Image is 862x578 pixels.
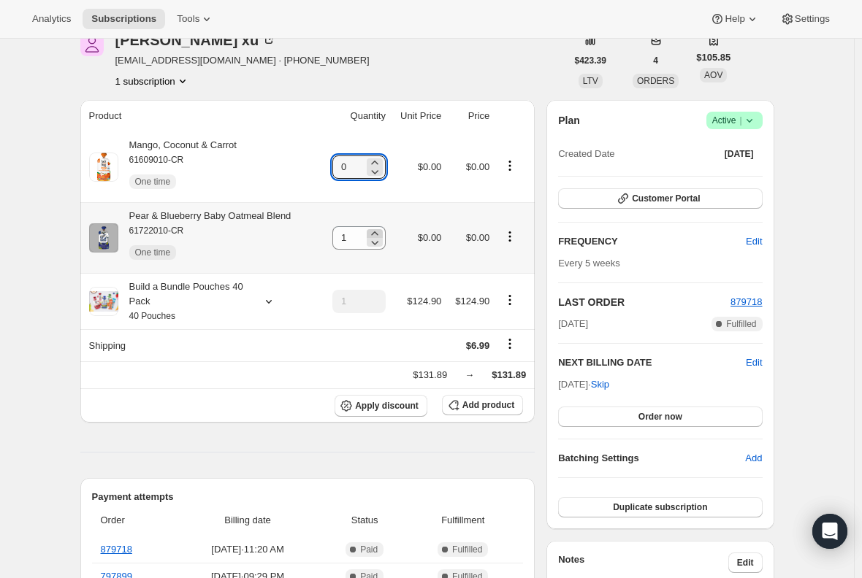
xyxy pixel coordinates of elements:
span: [DATE] [725,148,754,160]
span: Add [745,451,762,466]
span: Fulfilled [726,318,756,330]
button: Product actions [498,292,522,308]
span: [DATE] · 11:20 AM [178,542,318,557]
img: product img [89,223,118,253]
th: Shipping [80,329,321,361]
span: $0.00 [466,232,490,243]
div: Open Intercom Messenger [812,514,847,549]
span: Status [327,513,403,528]
button: Apply discount [335,395,427,417]
h6: Batching Settings [558,451,745,466]
span: | [739,115,741,126]
div: Mango, Coconut & Carrot [118,138,237,196]
a: 879718 [731,296,762,307]
button: $423.39 [566,50,615,71]
button: Subscriptions [83,9,165,29]
span: One time [135,247,171,258]
span: $423.39 [575,55,606,66]
span: $0.00 [466,161,490,172]
span: ORDERS [637,76,674,86]
button: Product actions [115,74,190,88]
span: LTV [583,76,598,86]
div: → [465,368,474,382]
h2: FREQUENCY [558,234,746,249]
th: Order [92,504,174,536]
h2: Plan [558,113,580,128]
button: Customer Portal [558,188,762,209]
span: Edit [737,557,754,569]
img: product img [89,153,118,182]
h2: Payment attempts [92,490,524,504]
button: Help [701,9,768,29]
button: Analytics [23,9,80,29]
span: $6.99 [466,340,490,351]
h2: LAST ORDER [558,295,731,309]
button: 879718 [731,295,762,309]
th: Product [80,100,321,132]
button: Shipping actions [498,336,522,352]
span: Apply discount [355,400,419,412]
span: [DATE] [558,317,588,331]
span: Edit [746,234,762,249]
span: Add product [462,399,514,411]
span: Every 5 weeks [558,258,620,269]
span: [DATE] · [558,379,609,390]
div: Pear & Blueberry Baby Oatmeal Blend [118,209,291,267]
span: Settings [795,13,830,25]
span: $105.85 [696,50,731,65]
a: 879718 [101,544,132,555]
button: Settings [771,9,839,29]
span: Duplicate subscription [613,501,707,513]
small: 61722010-CR [129,226,184,236]
span: Fulfilled [452,544,482,555]
div: [PERSON_NAME] xu [115,33,277,47]
span: Created Date [558,147,614,161]
span: $124.90 [407,296,441,307]
span: Subscriptions [91,13,156,25]
th: Unit Price [390,100,446,132]
span: Billing date [178,513,318,528]
span: shirley xu [80,33,104,56]
th: Quantity [321,100,390,132]
button: Product actions [498,158,522,174]
div: $131.89 [413,368,447,382]
button: [DATE] [716,144,763,164]
button: 4 [644,50,667,71]
span: [EMAIL_ADDRESS][DOMAIN_NAME] · [PHONE_NUMBER] [115,53,370,68]
button: Edit [737,230,771,253]
span: $131.89 [492,369,526,380]
span: One time [135,176,171,188]
span: Customer Portal [632,193,700,204]
span: Paid [360,544,378,555]
small: 61609010-CR [129,155,184,165]
button: Tools [168,9,223,29]
span: $0.00 [418,232,442,243]
span: Analytics [32,13,71,25]
div: Build a Bundle Pouches 40 Pack [118,280,250,323]
span: Help [725,13,744,25]
button: Duplicate subscription [558,497,762,517]
th: Price [446,100,494,132]
span: Skip [591,377,609,392]
button: Add product [442,395,523,415]
span: Fulfillment [411,513,514,528]
button: Skip [582,373,618,396]
h3: Notes [558,552,728,573]
button: Edit [746,355,762,370]
span: AOV [704,70,722,80]
span: Active [712,113,757,128]
span: $0.00 [418,161,442,172]
span: 4 [653,55,658,66]
span: $124.90 [455,296,489,307]
span: Order now [638,411,682,423]
button: Edit [728,552,763,573]
h2: NEXT BILLING DATE [558,355,746,370]
button: Product actions [498,228,522,244]
button: Order now [558,406,762,427]
span: Tools [177,13,199,25]
button: Add [736,447,771,470]
small: 40 Pouches [129,311,175,321]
